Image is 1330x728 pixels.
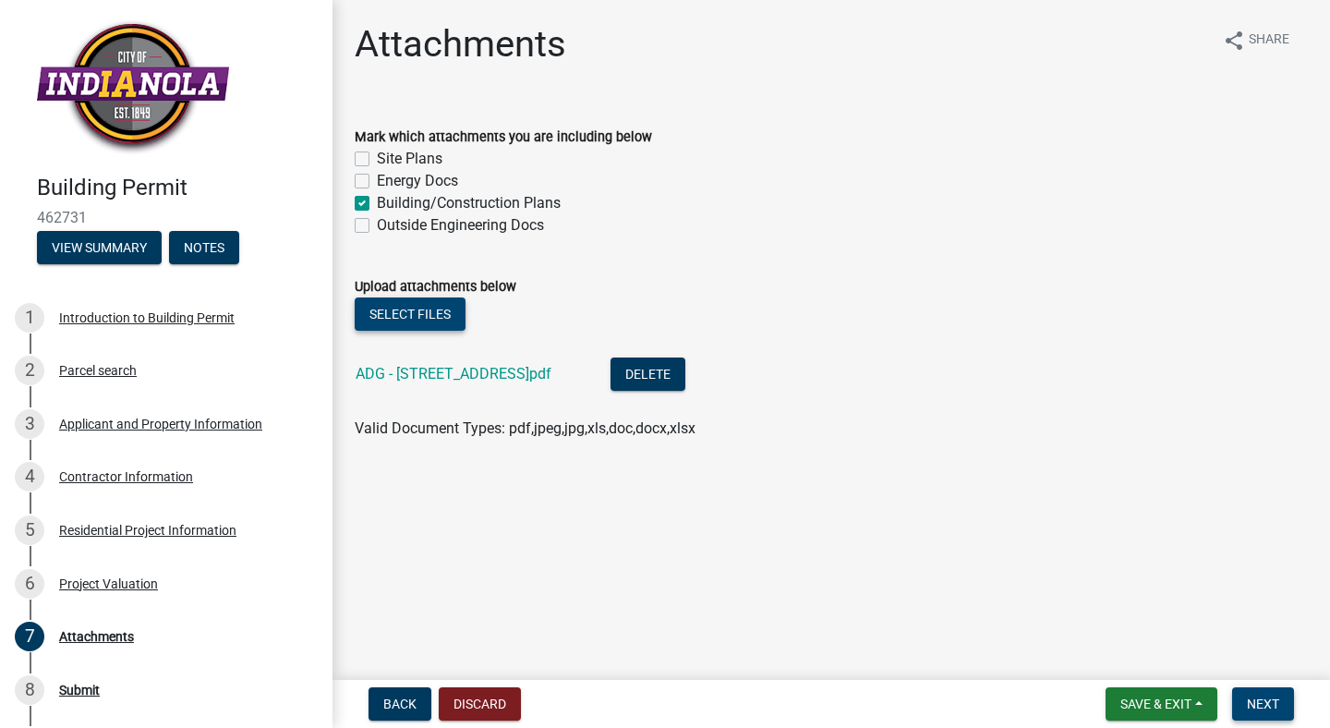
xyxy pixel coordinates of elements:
button: Select files [355,297,465,331]
div: Attachments [59,630,134,643]
label: Outside Engineering Docs [377,214,544,237]
button: View Summary [37,231,162,264]
a: ADG - [STREET_ADDRESS]pdf [356,365,551,382]
span: Valid Document Types: pdf,jpeg,jpg,xls,doc,docx,xlsx [355,419,695,437]
div: 4 [15,462,44,491]
div: 8 [15,675,44,705]
span: Share [1249,30,1289,52]
label: Upload attachments below [355,281,516,294]
label: Building/Construction Plans [377,192,561,214]
button: Next [1232,687,1294,721]
button: Discard [439,687,521,721]
span: Back [383,697,417,711]
button: Notes [169,231,239,264]
span: Save & Exit [1120,697,1191,711]
button: shareShare [1208,22,1304,58]
h1: Attachments [355,22,566,67]
div: Applicant and Property Information [59,418,262,431]
div: 7 [15,622,44,651]
wm-modal-confirm: Summary [37,241,162,256]
label: Energy Docs [377,170,458,192]
div: Residential Project Information [59,524,236,537]
div: 1 [15,303,44,333]
wm-modal-confirm: Notes [169,241,239,256]
h4: Building Permit [37,175,318,201]
img: City of Indianola, Iowa [37,19,229,155]
div: 5 [15,516,44,545]
div: 6 [15,569,44,599]
div: Introduction to Building Permit [59,311,235,324]
label: Mark which attachments you are including below [355,131,652,144]
div: Contractor Information [59,470,193,483]
button: Back [369,687,431,721]
button: Delete [611,358,685,391]
div: Parcel search [59,364,137,377]
div: Submit [59,684,100,697]
button: Save & Exit [1106,687,1217,721]
span: Next [1247,697,1279,711]
div: 2 [15,356,44,385]
div: 3 [15,409,44,439]
div: Project Valuation [59,577,158,590]
i: share [1223,30,1245,52]
label: Site Plans [377,148,442,170]
wm-modal-confirm: Delete Document [611,367,685,384]
span: 462731 [37,209,296,226]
